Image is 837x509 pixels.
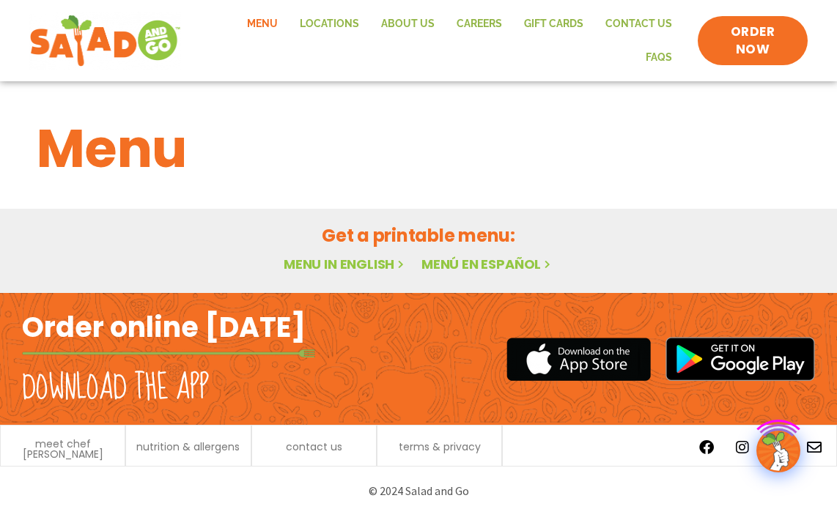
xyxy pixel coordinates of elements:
[370,7,446,41] a: About Us
[136,442,240,452] a: nutrition & allergens
[506,335,651,383] img: appstore
[712,23,793,59] span: ORDER NOW
[22,309,306,345] h2: Order online [DATE]
[513,7,594,41] a: GIFT CARDS
[236,7,289,41] a: Menu
[15,481,822,501] p: © 2024 Salad and Go
[289,7,370,41] a: Locations
[635,41,683,75] a: FAQs
[196,7,683,74] nav: Menu
[22,368,209,409] h2: Download the app
[594,7,683,41] a: Contact Us
[399,442,481,452] a: terms & privacy
[698,16,808,66] a: ORDER NOW
[665,337,815,381] img: google_play
[284,255,407,273] a: Menu in English
[8,439,117,459] a: meet chef [PERSON_NAME]
[421,255,553,273] a: Menú en español
[286,442,342,452] a: contact us
[37,223,800,248] h2: Get a printable menu:
[29,12,181,70] img: new-SAG-logo-768×292
[446,7,513,41] a: Careers
[37,109,800,188] h1: Menu
[22,349,315,357] img: fork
